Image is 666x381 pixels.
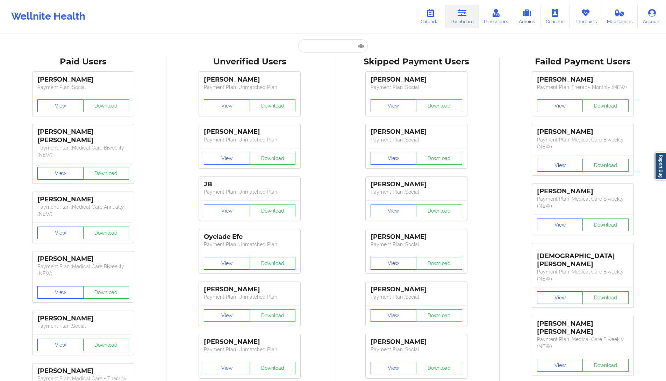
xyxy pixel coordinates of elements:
[250,99,296,112] button: Download
[204,99,250,112] button: View
[204,76,295,84] div: [PERSON_NAME]
[37,84,129,91] p: Payment Plan : Social
[37,227,84,239] button: View
[537,268,629,282] p: Payment Plan : Medical Care Biweekly (NEW)
[371,233,462,241] div: [PERSON_NAME]
[570,5,602,28] a: Therapists
[371,338,462,346] div: [PERSON_NAME]
[250,152,296,165] button: Download
[445,5,479,28] a: Dashboard
[37,286,84,299] button: View
[37,195,129,203] div: [PERSON_NAME]
[250,362,296,374] button: Download
[204,84,295,91] p: Payment Plan : Unmatched Plan
[537,219,583,231] button: View
[338,56,495,67] div: Skipped Payment Users
[37,323,129,330] p: Payment Plan : Social
[204,285,295,293] div: [PERSON_NAME]
[204,233,295,241] div: Oyelade Efe
[371,76,462,84] div: [PERSON_NAME]
[537,291,583,304] button: View
[371,309,417,322] button: View
[83,99,129,112] button: Download
[513,5,540,28] a: Admins
[204,293,295,300] p: Payment Plan : Unmatched Plan
[204,180,295,188] div: JB
[504,56,661,67] div: Failed Payment Users
[371,293,462,300] p: Payment Plan : Social
[479,5,514,28] a: Prescribers
[371,128,462,136] div: [PERSON_NAME]
[37,263,129,277] p: Payment Plan : Medical Care Biweekly (NEW)
[83,167,129,180] button: Download
[416,309,462,322] button: Download
[250,205,296,217] button: Download
[416,152,462,165] button: Download
[371,362,417,374] button: View
[537,128,629,136] div: [PERSON_NAME]
[582,291,629,304] button: Download
[37,367,129,375] div: [PERSON_NAME]
[537,359,583,372] button: View
[371,180,462,188] div: [PERSON_NAME]
[582,99,629,112] button: Download
[250,309,296,322] button: Download
[371,257,417,270] button: View
[83,339,129,351] button: Download
[415,5,445,28] a: Calendar
[250,257,296,270] button: Download
[655,152,666,180] a: Report Bug
[537,187,629,195] div: [PERSON_NAME]
[537,99,583,112] button: View
[371,205,417,217] button: View
[204,136,295,143] p: Payment Plan : Unmatched Plan
[582,219,629,231] button: Download
[37,314,129,323] div: [PERSON_NAME]
[540,5,570,28] a: Coaches
[416,257,462,270] button: Download
[204,346,295,353] p: Payment Plan : Unmatched Plan
[204,338,295,346] div: [PERSON_NAME]
[537,247,629,268] div: [DEMOGRAPHIC_DATA][PERSON_NAME]
[537,159,583,172] button: View
[371,99,417,112] button: View
[37,203,129,217] p: Payment Plan : Medical Care Annually (NEW)
[371,241,462,248] p: Payment Plan : Social
[416,99,462,112] button: Download
[204,128,295,136] div: [PERSON_NAME]
[638,5,666,28] a: Account
[37,76,129,84] div: [PERSON_NAME]
[537,320,629,336] div: [PERSON_NAME] [PERSON_NAME]
[83,227,129,239] button: Download
[582,159,629,172] button: Download
[371,188,462,195] p: Payment Plan : Social
[537,76,629,84] div: [PERSON_NAME]
[537,195,629,209] p: Payment Plan : Medical Care Biweekly (NEW)
[537,336,629,350] p: Payment Plan : Medical Care Biweekly (NEW)
[37,128,129,144] div: [PERSON_NAME] [PERSON_NAME]
[371,136,462,143] p: Payment Plan : Social
[37,167,84,180] button: View
[537,84,629,91] p: Payment Plan : Therapy Monthly (NEW)
[37,339,84,351] button: View
[371,152,417,165] button: View
[5,56,162,67] div: Paid Users
[83,286,129,299] button: Download
[204,257,250,270] button: View
[171,56,328,67] div: Unverified Users
[204,205,250,217] button: View
[204,362,250,374] button: View
[37,255,129,263] div: [PERSON_NAME]
[37,144,129,158] p: Payment Plan : Medical Care Biweekly (NEW)
[204,152,250,165] button: View
[602,5,638,28] a: Medications
[416,362,462,374] button: Download
[537,136,629,150] p: Payment Plan : Medical Care Biweekly (NEW)
[582,359,629,372] button: Download
[371,285,462,293] div: [PERSON_NAME]
[416,205,462,217] button: Download
[204,241,295,248] p: Payment Plan : Unmatched Plan
[371,84,462,91] p: Payment Plan : Social
[371,346,462,353] p: Payment Plan : Social
[204,309,250,322] button: View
